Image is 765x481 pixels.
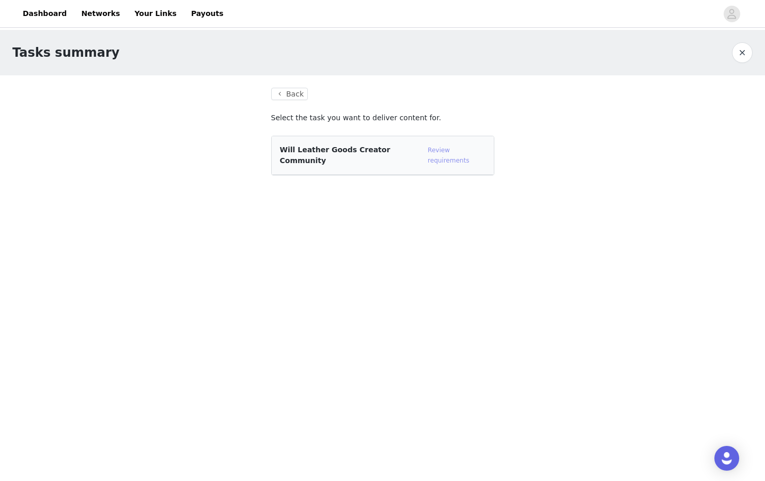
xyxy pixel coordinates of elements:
[271,88,308,100] button: Back
[185,2,230,25] a: Payouts
[271,113,494,123] p: Select the task you want to deliver content for.
[128,2,183,25] a: Your Links
[428,147,469,164] a: Review requirements
[714,446,739,471] div: Open Intercom Messenger
[17,2,73,25] a: Dashboard
[12,43,119,62] h1: Tasks summary
[280,146,391,165] span: Will Leather Goods Creator Community
[75,2,126,25] a: Networks
[727,6,737,22] div: avatar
